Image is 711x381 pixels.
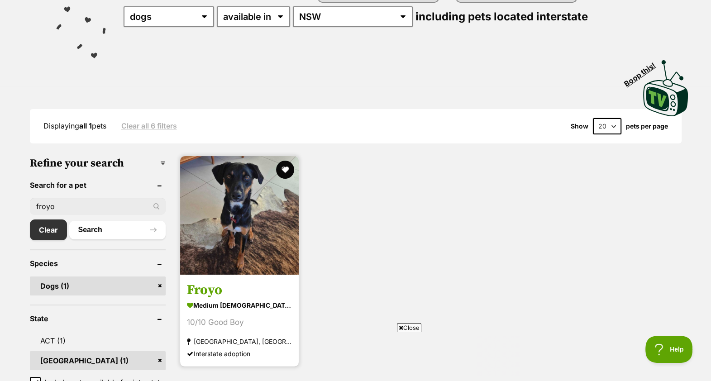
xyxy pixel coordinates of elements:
[187,298,292,311] strong: medium [DEMOGRAPHIC_DATA] Dog
[69,221,166,239] button: Search
[30,331,166,350] a: ACT (1)
[187,281,292,298] h3: Froyo
[187,316,292,328] div: 10/10 Good Boy
[30,276,166,295] a: Dogs (1)
[30,259,166,267] header: Species
[622,55,664,88] span: Boop this!
[30,157,166,170] h3: Refine your search
[415,10,588,23] span: including pets located interstate
[121,122,177,130] a: Clear all 6 filters
[30,314,166,323] header: State
[643,52,688,118] a: Boop this!
[180,156,299,275] img: Froyo - Australian Kelpie Dog
[397,323,421,332] span: Close
[187,335,292,347] strong: [GEOGRAPHIC_DATA], [GEOGRAPHIC_DATA]
[187,347,292,359] div: Interstate adoption
[79,121,92,130] strong: all 1
[30,181,166,189] header: Search for a pet
[180,274,299,366] a: Froyo medium [DEMOGRAPHIC_DATA] Dog 10/10 Good Boy [GEOGRAPHIC_DATA], [GEOGRAPHIC_DATA] Interstat...
[30,219,67,240] a: Clear
[191,336,520,376] iframe: Advertisement
[645,336,693,363] iframe: Help Scout Beacon - Open
[30,351,166,370] a: [GEOGRAPHIC_DATA] (1)
[626,123,668,130] label: pets per page
[43,121,106,130] span: Displaying pets
[571,123,588,130] span: Show
[30,198,166,215] input: Toby
[643,60,688,116] img: PetRescue TV logo
[276,161,294,179] button: favourite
